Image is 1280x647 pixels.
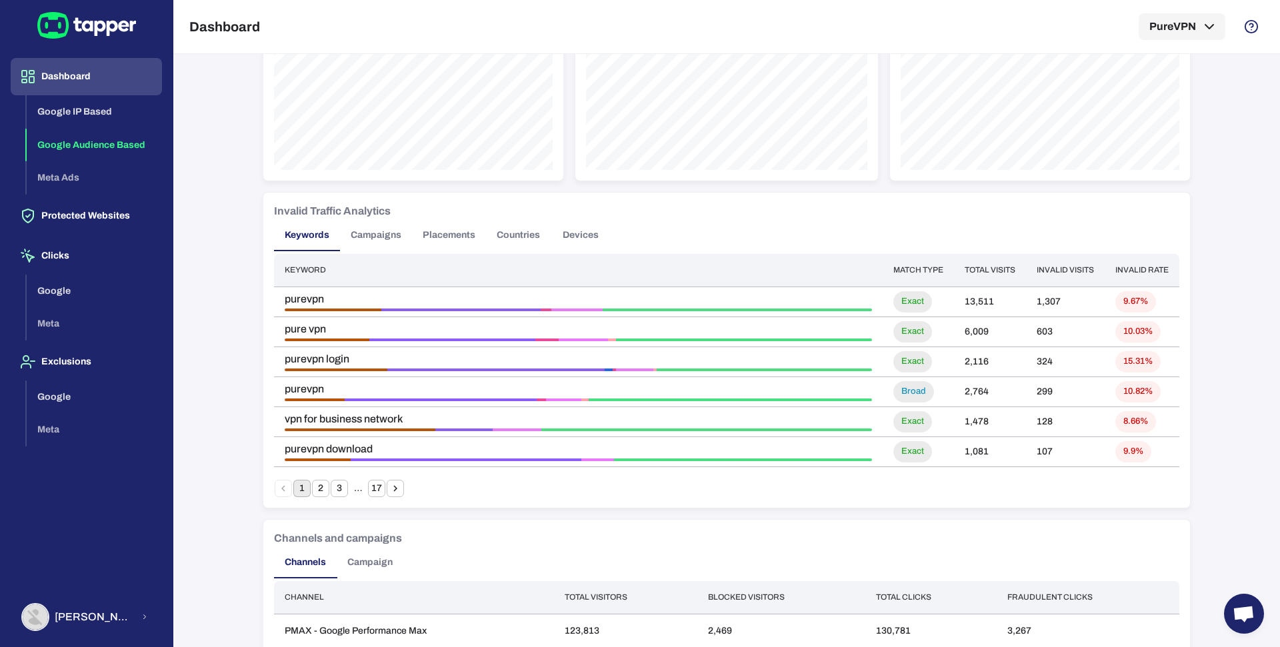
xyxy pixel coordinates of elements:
a: Google Audience Based [27,138,162,149]
button: Exclusions [11,343,162,380]
div: Threat • 81 [541,428,872,431]
button: Google Audience Based [27,129,162,162]
th: Blocked visitors [697,581,865,614]
a: Google [27,284,162,295]
div: Ad Click Limit Exceeded • 184 [369,338,535,341]
span: 15.31% [1115,356,1161,367]
div: Aborted Ad Click • 61 [285,368,387,371]
td: 299 [1026,376,1105,406]
span: 10.82% [1115,386,1161,397]
span: purevpn download [285,442,872,456]
button: page 1 [293,480,311,497]
div: Data Center • 6 [581,458,614,461]
td: 2,764 [954,376,1026,406]
td: 6,009 [954,317,1026,346]
div: Aborted Ad Click • 12 [285,458,351,461]
div: Data Center • 12 [493,428,541,431]
button: PureVPN [1139,13,1225,40]
span: Exact [893,356,932,367]
span: Exact [893,326,932,337]
button: Placements [412,219,486,251]
th: Keyword [274,254,883,287]
button: Channels [274,546,337,578]
button: Protected Websites [11,197,162,235]
div: Aborted Ad Click • 233 [285,309,381,311]
th: Fraudulent clicks [997,581,1179,614]
button: Campaigns [340,219,412,251]
td: 1,081 [954,436,1026,466]
a: Dashboard [11,70,162,81]
span: [PERSON_NAME] [PERSON_NAME] [55,610,133,624]
th: Total visitors [554,581,698,614]
span: Exact [893,416,932,427]
button: Countries [486,219,551,251]
div: Bot • 5 [605,368,613,371]
div: Data Center • 22 [616,368,653,371]
div: Bounced • 2 [613,368,616,371]
h6: Invalid Traffic Analytics [274,203,391,219]
td: 128 [1026,406,1105,436]
div: Aborted Ad Click • 94 [285,338,369,341]
button: Clicks [11,237,162,275]
th: Match type [883,254,954,287]
span: purevpn login [285,352,872,366]
button: Abdul Haseeb[PERSON_NAME] [PERSON_NAME] [11,598,162,636]
a: Exclusions [11,355,162,366]
span: purevpn [285,293,872,306]
div: Bounced • 25 [541,309,551,311]
button: Google [27,380,162,414]
span: Broad [893,386,934,397]
div: Bounced • 26 [535,338,559,341]
div: Bounced • 5 [537,398,546,401]
div: Ad Click Limit Exceeded • 384 [381,309,541,311]
div: Data Center • 123 [551,309,603,311]
a: Google IP Based [27,105,162,117]
div: Ad Click Limit Exceeded • 42 [351,458,581,461]
span: 10.03% [1115,326,1161,337]
div: Open chat [1224,594,1264,634]
a: Google [27,390,162,401]
div: Ad Click Limit Exceeded • 129 [387,368,605,371]
th: Total clicks [865,581,997,614]
button: Go to page 2 [312,480,329,497]
div: … [349,482,367,494]
td: 13,511 [954,287,1026,317]
div: Data Center • 55 [559,338,608,341]
div: Suspicious Ad Click • 2 [653,368,657,371]
span: pure vpn [285,323,872,336]
th: Invalid rate [1105,254,1179,287]
a: Protected Websites [11,209,162,221]
img: Abdul Haseeb [23,604,48,630]
button: Google [27,275,162,308]
div: Threat • 648 [603,309,872,311]
span: 9.67% [1115,296,1156,307]
div: Aborted Ad Click • 37 [285,428,435,431]
button: Devices [551,219,611,251]
button: Google IP Based [27,95,162,129]
div: Ad Click Limit Exceeded • 103 [345,398,537,401]
span: purevpn [285,382,872,396]
span: Exact [893,296,932,307]
button: Keywords [274,219,340,251]
th: Channel [274,581,554,614]
button: Go to next page [387,480,404,497]
button: Campaign [337,546,403,578]
span: 8.66% [1115,416,1156,427]
div: Threat • 152 [589,398,872,401]
h5: Dashboard [189,19,260,35]
td: 324 [1026,346,1105,376]
th: Total visits [954,254,1026,287]
td: 2,116 [954,346,1026,376]
div: Data Center • 19 [546,398,581,401]
div: Threat • 128 [657,368,872,371]
div: Ad Click Limit Exceeded • 14 [435,428,493,431]
td: 603 [1026,317,1105,346]
td: 1,478 [954,406,1026,436]
button: Go to page 17 [368,480,385,497]
div: Threat • 47 [614,458,872,461]
td: 107 [1026,436,1105,466]
th: Invalid visits [1026,254,1105,287]
button: Go to page 3 [331,480,348,497]
span: 9.9% [1115,446,1151,457]
div: Suspicious Ad Click • 4 [581,398,589,401]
